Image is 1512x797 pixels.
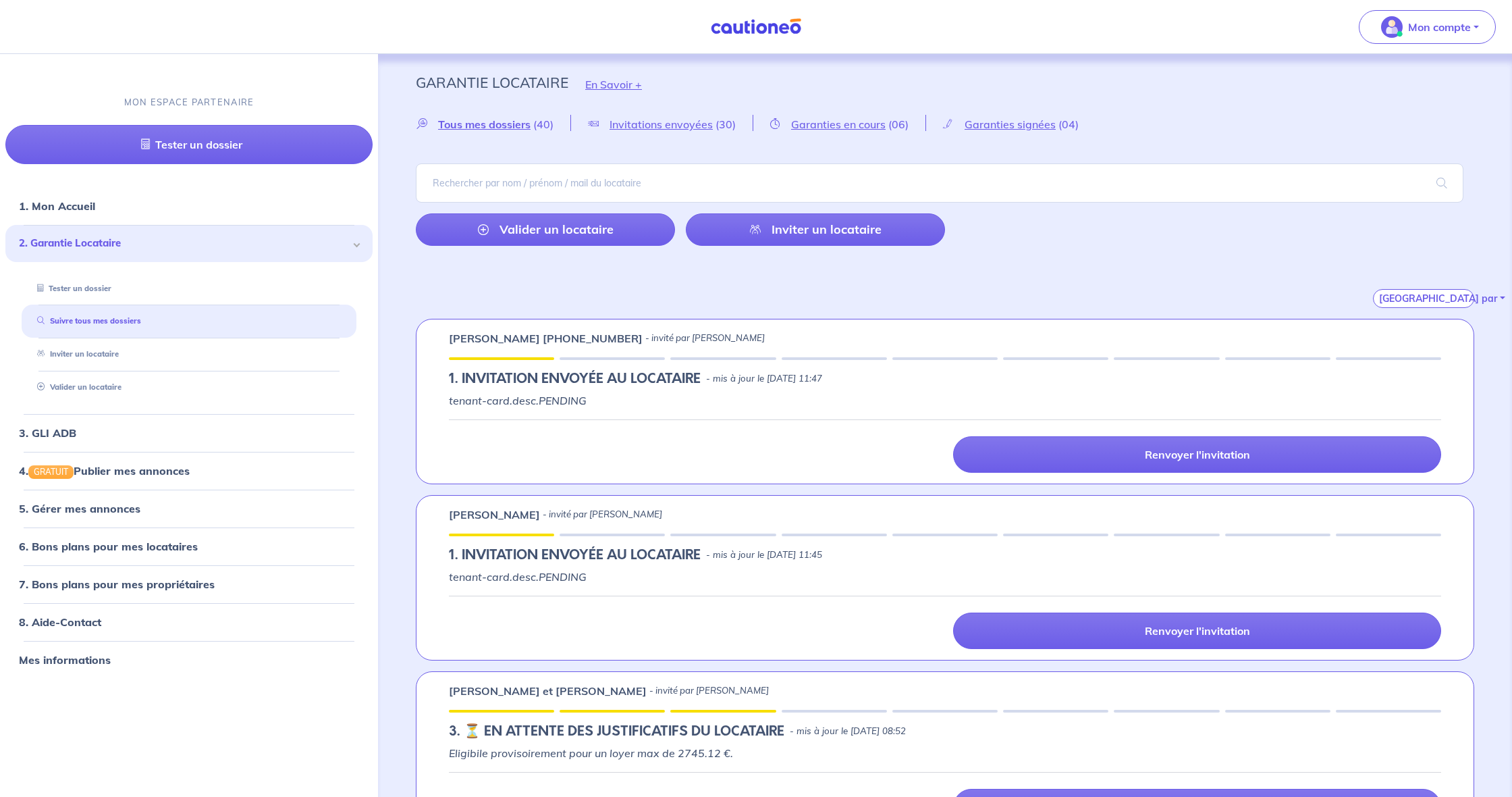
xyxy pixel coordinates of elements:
a: 6. Bons plans pour mes locataires [19,540,198,553]
img: illu_account_valid_menu.svg [1381,16,1403,38]
div: Suivre tous mes dossiers [22,310,356,332]
div: 8. Aide-Contact [5,609,373,636]
p: - invité par [PERSON_NAME] [649,684,769,698]
a: 8. Aide-Contact [19,615,101,629]
div: Inviter un locataire [22,343,356,365]
p: [PERSON_NAME] et [PERSON_NAME] [449,683,647,699]
h5: 3. ⏳️️ EN ATTENTE DES JUSTIFICATIFS DU LOCATAIRE [449,723,784,740]
input: Rechercher par nom / prénom / mail du locataire [416,163,1463,203]
span: (40) [533,118,553,131]
span: (30) [715,118,736,131]
span: search [1420,164,1463,202]
div: 6. Bons plans pour mes locataires [5,533,373,560]
div: state: RENTER-DOCUMENTS-IN-PENDING, Context: ,NULL-NO-CERTIFICATE [449,723,1441,740]
span: 2. Garantie Locataire [19,236,349,251]
div: 4.GRATUITPublier mes annonces [5,457,373,484]
a: Tester un dossier [32,284,111,293]
div: 2. Garantie Locataire [5,225,373,262]
a: Garanties signées(04) [926,118,1096,130]
p: tenant-card.desc.PENDING [449,392,1441,409]
a: 4.GRATUITPublier mes annonces [19,464,190,478]
a: Inviter un locataire [32,349,119,359]
h5: 1.︎ INVITATION ENVOYÉE AU LOCATAIRE [449,547,701,563]
div: Valider un locataire [22,376,356,398]
p: Renvoyer l'invitation [1145,448,1250,461]
a: Valider un locataire [32,382,122,392]
a: Renvoyer l'invitation [953,613,1441,649]
span: (06) [888,118,909,131]
p: - invité par [PERSON_NAME] [645,332,765,345]
p: - mis à jour le [DATE] 11:47 [706,372,822,386]
span: Invitations envoyées [610,118,713,131]
button: [GEOGRAPHIC_DATA] par [1373,289,1474,308]
div: 3. GLI ADB [5,419,373,446]
span: Garanties en cours [791,118,886,131]
a: Suivre tous mes dossiers [32,316,141,326]
p: Garantie Locataire [416,70,568,95]
a: Tester un dossier [5,125,373,164]
a: Tous mes dossiers(40) [416,118,570,130]
div: Mes informations [5,646,373,673]
p: [PERSON_NAME] [PHONE_NUMBER] [449,330,643,346]
a: Renvoyer l'invitation [953,436,1441,473]
button: En Savoir + [568,65,659,104]
h5: 1.︎ INVITATION ENVOYÉE AU LOCATAIRE [449,371,701,387]
p: MON ESPACE PARTENAIRE [124,96,254,109]
span: (04) [1058,118,1079,131]
em: Eligibile provisoirement pour un loyer max de 2745.12 €. [449,746,733,760]
a: Garanties en cours(06) [753,118,925,130]
p: - mis à jour le [DATE] 11:45 [706,548,822,562]
img: Cautioneo [705,18,807,35]
a: Invitations envoyées(30) [571,118,753,130]
a: 3. GLI ADB [19,426,76,440]
p: tenant-card.desc.PENDING [449,569,1441,585]
div: Tester un dossier [22,278,356,300]
a: 1. Mon Accueil [19,199,95,213]
div: 1. Mon Accueil [5,192,373,220]
a: 7. Bons plans pour mes propriétaires [19,577,215,591]
p: - mis à jour le [DATE] 08:52 [790,725,906,738]
span: Garanties signées [965,118,1056,131]
p: Renvoyer l'invitation [1145,624,1250,638]
p: Mon compte [1408,19,1471,35]
span: Tous mes dossiers [438,118,531,131]
button: illu_account_valid_menu.svgMon compte [1359,10,1496,44]
div: 7. Bons plans pour mes propriétaires [5,571,373,598]
div: state: PENDING, Context: [449,547,1441,563]
div: 5. Gérer mes annonces [5,495,373,522]
a: Mes informations [19,653,111,667]
a: Inviter un locataire [686,213,945,246]
p: - invité par [PERSON_NAME] [543,508,662,521]
p: [PERSON_NAME] [449,507,540,523]
a: 5. Gérer mes annonces [19,502,140,515]
div: state: PENDING, Context: [449,371,1441,387]
a: Valider un locataire [416,213,675,246]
